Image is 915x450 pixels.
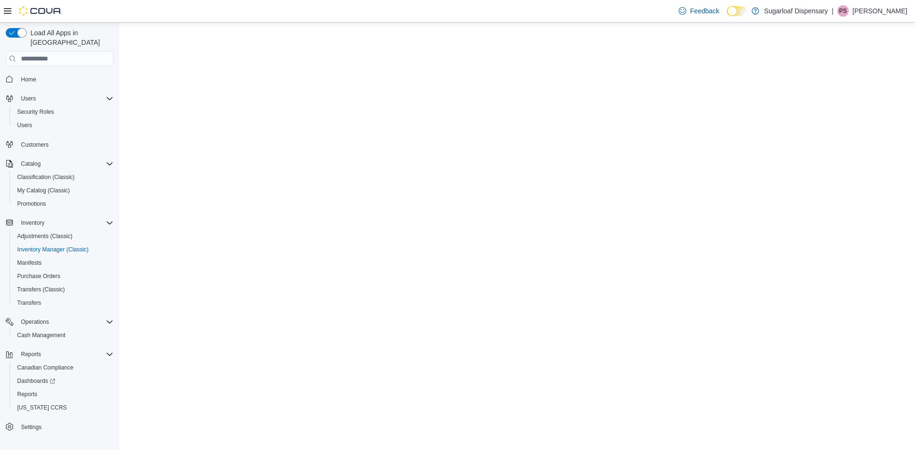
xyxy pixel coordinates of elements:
a: Manifests [13,257,45,269]
span: Manifests [17,259,41,267]
span: Classification (Classic) [17,173,75,181]
button: Promotions [10,197,117,210]
span: Home [21,76,36,83]
span: Inventory Manager (Classic) [17,246,89,253]
button: Reports [17,349,45,360]
button: Settings [2,420,117,434]
span: Purchase Orders [13,270,113,282]
span: Promotions [17,200,46,208]
a: Security Roles [13,106,58,118]
div: Patrick Stover [837,5,849,17]
span: PS [839,5,847,17]
button: Canadian Compliance [10,361,117,374]
span: Users [17,121,32,129]
span: Classification (Classic) [13,171,113,183]
span: Dashboards [13,375,113,387]
span: Users [17,93,113,104]
a: Reports [13,389,41,400]
button: Home [2,72,117,86]
span: Reports [17,390,37,398]
button: Security Roles [10,105,117,119]
span: My Catalog (Classic) [17,187,70,194]
button: Reports [10,388,117,401]
span: Adjustments (Classic) [17,232,72,240]
button: Operations [17,316,53,328]
a: [US_STATE] CCRS [13,402,71,413]
button: Inventory Manager (Classic) [10,243,117,256]
input: Dark Mode [727,6,747,16]
span: Manifests [13,257,113,269]
span: Security Roles [13,106,113,118]
button: Adjustments (Classic) [10,230,117,243]
span: Transfers (Classic) [13,284,113,295]
span: Transfers [13,297,113,309]
span: Transfers (Classic) [17,286,65,293]
button: Transfers (Classic) [10,283,117,296]
span: Reports [17,349,113,360]
a: Adjustments (Classic) [13,230,76,242]
p: Sugarloaf Dispensary [764,5,828,17]
a: My Catalog (Classic) [13,185,74,196]
span: Customers [17,139,113,150]
button: Reports [2,348,117,361]
button: Purchase Orders [10,270,117,283]
a: Customers [17,139,52,150]
span: Transfers [17,299,41,307]
a: Dashboards [13,375,59,387]
span: Purchase Orders [17,272,61,280]
span: Users [13,120,113,131]
button: Users [2,92,117,105]
a: Promotions [13,198,50,210]
button: Inventory [2,216,117,230]
a: Transfers [13,297,45,309]
a: Settings [17,421,45,433]
span: Catalog [21,160,41,168]
a: Users [13,120,36,131]
span: Inventory Manager (Classic) [13,244,113,255]
a: Transfers (Classic) [13,284,69,295]
a: Cash Management [13,330,69,341]
span: Canadian Compliance [17,364,73,371]
button: Catalog [17,158,44,170]
button: Manifests [10,256,117,270]
a: Home [17,74,40,85]
span: My Catalog (Classic) [13,185,113,196]
button: Users [10,119,117,132]
a: Dashboards [10,374,117,388]
button: My Catalog (Classic) [10,184,117,197]
span: Reports [13,389,113,400]
span: Reports [21,350,41,358]
a: Classification (Classic) [13,171,79,183]
span: Settings [21,423,41,431]
span: Settings [17,421,113,433]
span: Dark Mode [727,16,727,17]
button: Customers [2,138,117,151]
button: Cash Management [10,329,117,342]
span: Operations [17,316,113,328]
span: Customers [21,141,49,149]
span: Operations [21,318,49,326]
span: Cash Management [17,331,65,339]
p: [PERSON_NAME] [853,5,907,17]
span: Users [21,95,36,102]
span: [US_STATE] CCRS [17,404,67,411]
span: Cash Management [13,330,113,341]
button: Classification (Classic) [10,170,117,184]
button: Users [17,93,40,104]
p: | [832,5,834,17]
span: Security Roles [17,108,54,116]
a: Purchase Orders [13,270,64,282]
span: Dashboards [17,377,55,385]
span: Catalog [17,158,113,170]
span: Washington CCRS [13,402,113,413]
a: Canadian Compliance [13,362,77,373]
button: Transfers [10,296,117,310]
button: Inventory [17,217,48,229]
span: Inventory [21,219,44,227]
span: Home [17,73,113,85]
span: Inventory [17,217,113,229]
button: [US_STATE] CCRS [10,401,117,414]
img: Cova [19,6,62,16]
span: Adjustments (Classic) [13,230,113,242]
a: Inventory Manager (Classic) [13,244,92,255]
